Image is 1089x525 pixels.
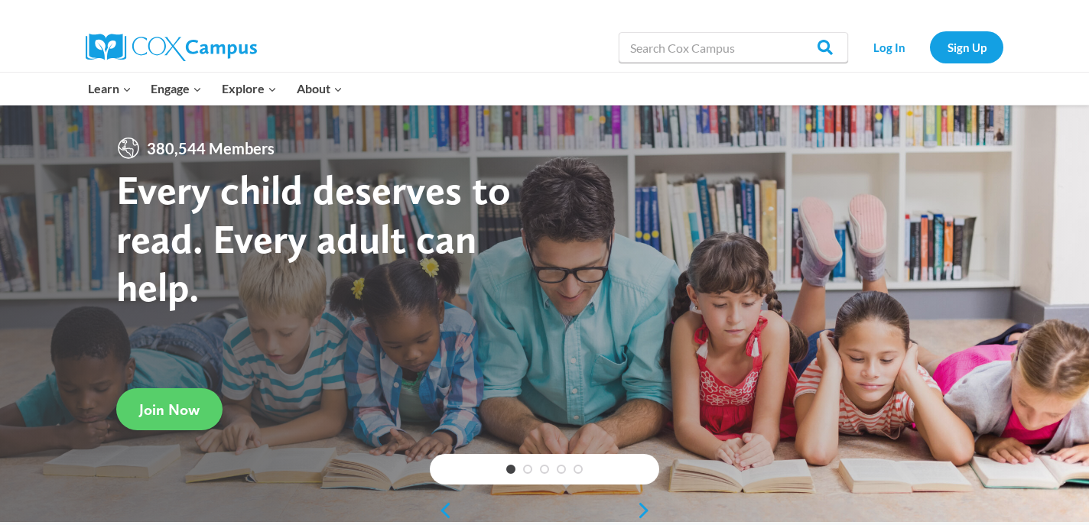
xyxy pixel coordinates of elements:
a: Log In [856,31,922,63]
span: Join Now [139,400,200,419]
a: 3 [540,465,549,474]
a: 1 [506,465,515,474]
strong: Every child deserves to read. Every adult can help. [116,165,511,311]
a: 5 [574,465,583,474]
span: About [297,79,343,99]
img: Cox Campus [86,34,257,61]
a: Sign Up [930,31,1003,63]
input: Search Cox Campus [619,32,848,63]
a: 4 [557,465,566,474]
nav: Primary Navigation [78,73,352,105]
a: previous [430,501,453,520]
a: next [636,501,659,520]
span: Engage [151,79,202,99]
nav: Secondary Navigation [856,31,1003,63]
span: 380,544 Members [141,136,281,160]
a: Join Now [116,388,223,430]
span: Explore [222,79,277,99]
span: Learn [88,79,132,99]
a: 2 [523,465,532,474]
